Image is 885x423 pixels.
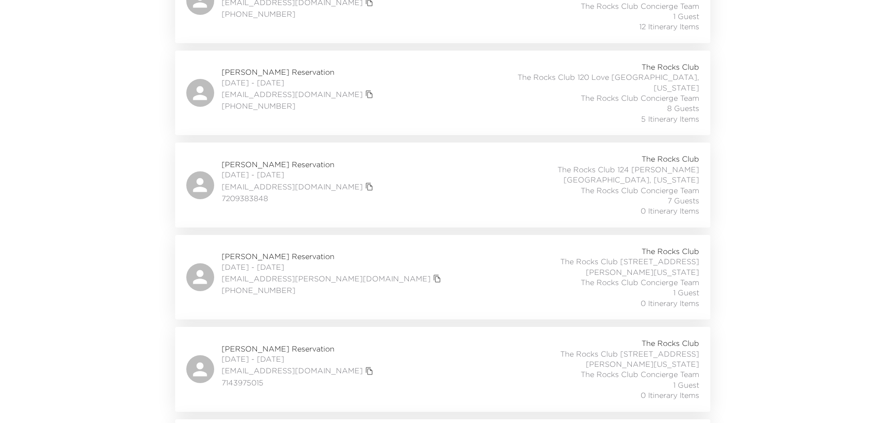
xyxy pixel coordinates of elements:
[673,287,699,298] span: 1 Guest
[222,169,376,180] span: [DATE] - [DATE]
[222,273,431,284] a: [EMAIL_ADDRESS][PERSON_NAME][DOMAIN_NAME]
[642,154,699,164] span: The Rocks Club
[222,354,376,364] span: [DATE] - [DATE]
[222,193,376,203] span: 7209383848
[222,285,444,295] span: [PHONE_NUMBER]
[222,89,363,99] a: [EMAIL_ADDRESS][DOMAIN_NAME]
[581,93,699,103] span: The Rocks Club Concierge Team
[222,251,444,261] span: [PERSON_NAME] Reservation
[641,390,699,400] span: 0 Itinerary Items
[431,272,444,285] button: copy primary member email
[175,143,710,227] a: [PERSON_NAME] Reservation[DATE] - [DATE][EMAIL_ADDRESS][DOMAIN_NAME]copy primary member email7209...
[175,235,710,319] a: [PERSON_NAME] Reservation[DATE] - [DATE][EMAIL_ADDRESS][PERSON_NAME][DOMAIN_NAME]copy primary mem...
[222,101,376,111] span: [PHONE_NUMBER]
[222,67,376,77] span: [PERSON_NAME] Reservation
[222,365,363,376] a: [EMAIL_ADDRESS][DOMAIN_NAME]
[667,103,699,113] span: 8 Guests
[222,344,376,354] span: [PERSON_NAME] Reservation
[641,298,699,308] span: 0 Itinerary Items
[363,180,376,193] button: copy primary member email
[641,206,699,216] span: 0 Itinerary Items
[581,1,699,11] span: The Rocks Club Concierge Team
[494,72,699,93] span: The Rocks Club 120 Love [GEOGRAPHIC_DATA], [US_STATE]
[494,164,699,185] span: The Rocks Club 124 [PERSON_NAME][GEOGRAPHIC_DATA], [US_STATE]
[222,182,363,192] a: [EMAIL_ADDRESS][DOMAIN_NAME]
[581,369,699,379] span: The Rocks Club Concierge Team
[668,195,699,206] span: 7 Guests
[222,159,376,169] span: [PERSON_NAME] Reservation
[494,256,699,277] span: The Rocks Club [STREET_ADDRESS][PERSON_NAME][US_STATE]
[363,364,376,377] button: copy primary member email
[175,51,710,135] a: [PERSON_NAME] Reservation[DATE] - [DATE][EMAIL_ADDRESS][DOMAIN_NAME]copy primary member email[PHO...
[581,185,699,195] span: The Rocks Club Concierge Team
[673,11,699,21] span: 1 Guest
[673,380,699,390] span: 1 Guest
[639,21,699,32] span: 12 Itinerary Items
[581,277,699,287] span: The Rocks Club Concierge Team
[494,349,699,370] span: The Rocks Club [STREET_ADDRESS][PERSON_NAME][US_STATE]
[642,246,699,256] span: The Rocks Club
[641,114,699,124] span: 5 Itinerary Items
[175,327,710,411] a: [PERSON_NAME] Reservation[DATE] - [DATE][EMAIL_ADDRESS][DOMAIN_NAME]copy primary member email7143...
[222,9,376,19] span: [PHONE_NUMBER]
[222,78,376,88] span: [DATE] - [DATE]
[222,377,376,388] span: 7143975015
[363,88,376,101] button: copy primary member email
[642,338,699,348] span: The Rocks Club
[222,262,444,272] span: [DATE] - [DATE]
[642,62,699,72] span: The Rocks Club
